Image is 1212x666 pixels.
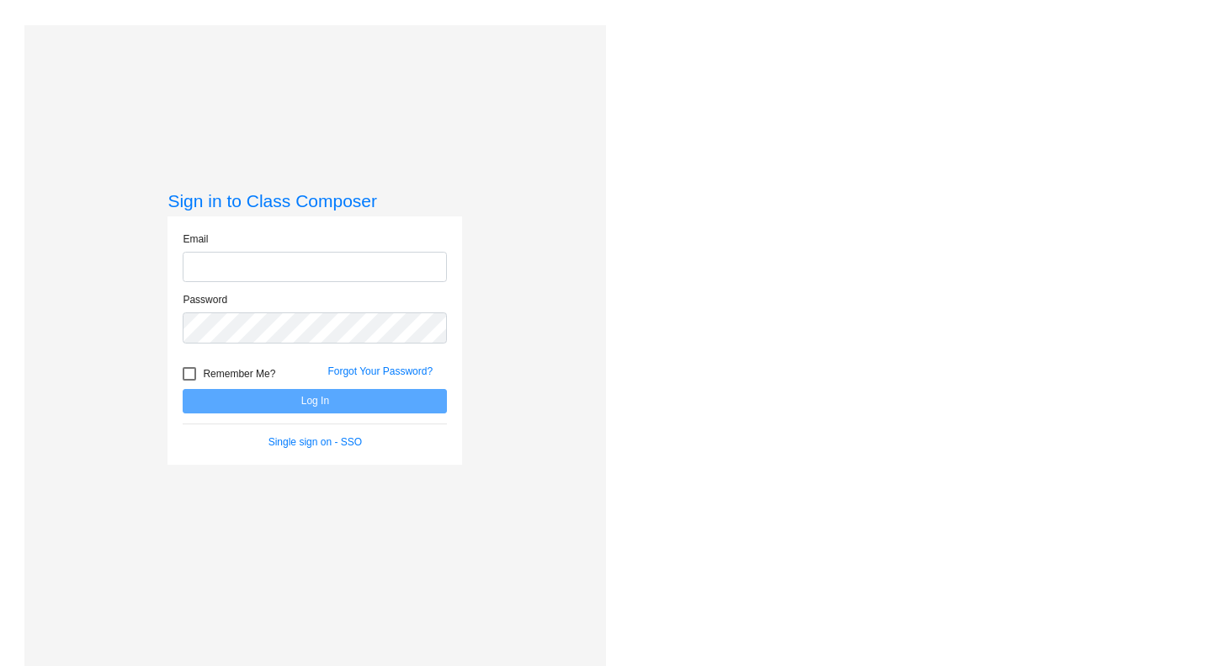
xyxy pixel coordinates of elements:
[327,365,433,377] a: Forgot Your Password?
[183,389,447,413] button: Log In
[268,436,362,448] a: Single sign on - SSO
[167,190,462,211] h3: Sign in to Class Composer
[183,232,208,247] label: Email
[203,364,275,384] span: Remember Me?
[183,292,227,307] label: Password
